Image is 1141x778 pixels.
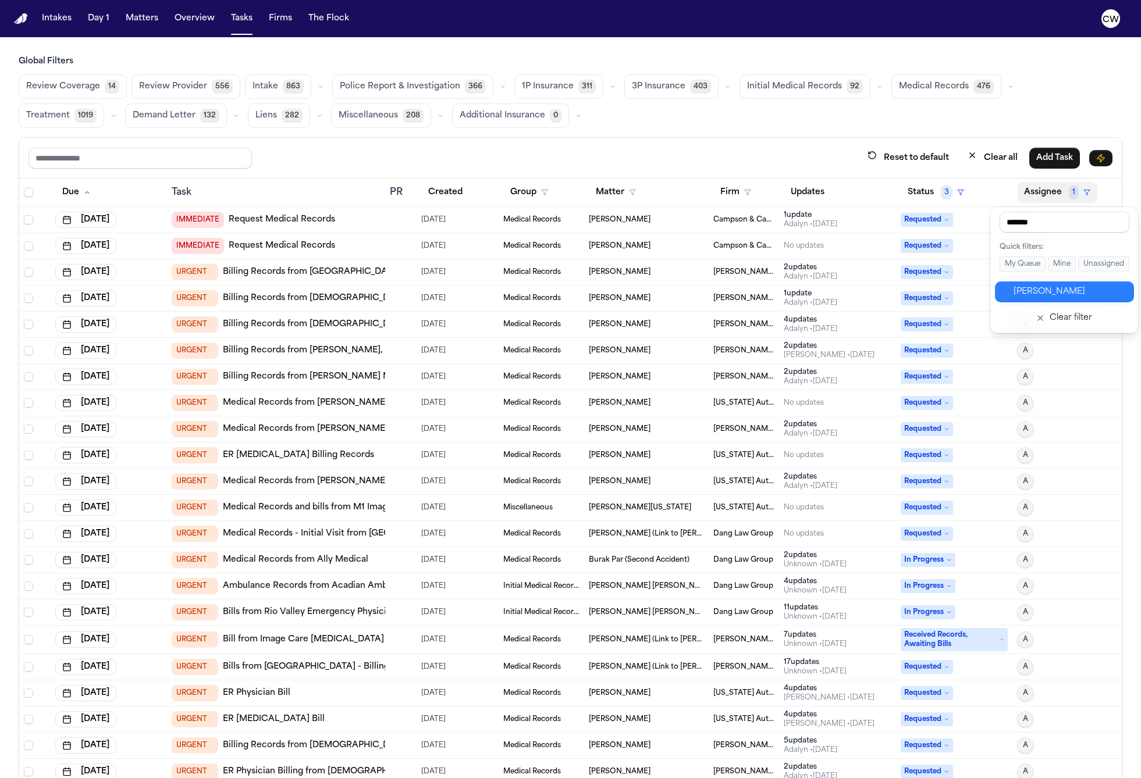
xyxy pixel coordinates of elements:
button: Unassigned [1078,256,1129,272]
div: Quick filters: [1000,242,1129,252]
button: Mine [1048,256,1076,272]
div: [PERSON_NAME] [1014,285,1127,299]
div: Clear filter [1050,311,1092,325]
button: Assignee1 [1017,182,1097,203]
button: My Queue [1000,256,1046,272]
div: Assignee1 [990,207,1139,333]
